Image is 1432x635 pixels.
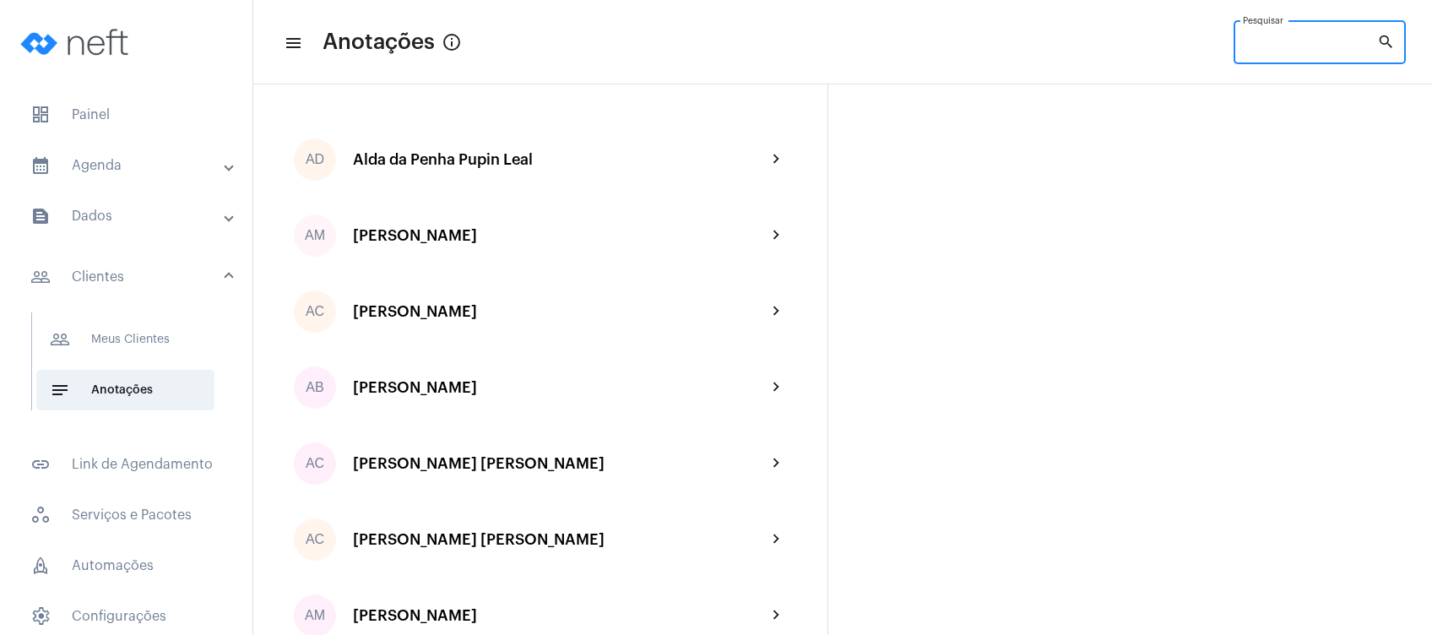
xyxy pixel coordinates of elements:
mat-icon: chevron_right [767,149,787,170]
img: logo-neft-novo-2.png [14,8,140,76]
div: [PERSON_NAME] [353,227,767,244]
span: Automações [17,545,236,586]
mat-icon: sidenav icon [50,380,70,400]
mat-icon: sidenav icon [30,267,51,287]
mat-icon: chevron_right [767,529,787,550]
mat-icon: sidenav icon [30,155,51,176]
mat-icon: info_outlined [442,32,462,52]
div: AC [294,442,336,485]
mat-icon: sidenav icon [30,206,51,226]
mat-icon: chevron_right [767,605,787,626]
span: Anotações [323,29,435,56]
span: Serviços e Pacotes [17,495,236,535]
div: AD [294,138,336,181]
span: sidenav icon [30,606,51,627]
div: [PERSON_NAME] [PERSON_NAME] [353,531,767,548]
input: Pesquisar [1243,39,1377,52]
mat-icon: sidenav icon [50,329,70,350]
span: sidenav icon [30,556,51,576]
div: [PERSON_NAME] [353,303,767,320]
div: AM [294,214,336,257]
span: Link de Agendamento [17,444,236,485]
div: sidenav iconClientes [10,304,252,434]
mat-icon: sidenav icon [284,33,301,53]
span: sidenav icon [30,505,51,525]
div: [PERSON_NAME] [PERSON_NAME] [353,455,767,472]
div: AB [294,366,336,409]
div: Alda da Penha Pupin Leal [353,151,767,168]
mat-icon: sidenav icon [30,454,51,475]
mat-icon: chevron_right [767,377,787,398]
mat-expansion-panel-header: sidenav iconDados [10,196,252,236]
div: AC [294,290,336,333]
mat-icon: search [1377,32,1397,52]
mat-expansion-panel-header: sidenav iconClientes [10,250,252,304]
span: Anotações [36,370,214,410]
mat-panel-title: Agenda [30,155,225,176]
span: sidenav icon [30,105,51,125]
mat-icon: chevron_right [767,225,787,246]
mat-panel-title: Clientes [30,267,225,287]
mat-expansion-panel-header: sidenav iconAgenda [10,145,252,186]
span: Painel [17,95,236,135]
span: Meus Clientes [36,319,214,360]
mat-panel-title: Dados [30,206,225,226]
div: AC [294,518,336,561]
mat-icon: chevron_right [767,453,787,474]
mat-icon: chevron_right [767,301,787,322]
div: [PERSON_NAME] [353,379,767,396]
div: [PERSON_NAME] [353,607,767,624]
